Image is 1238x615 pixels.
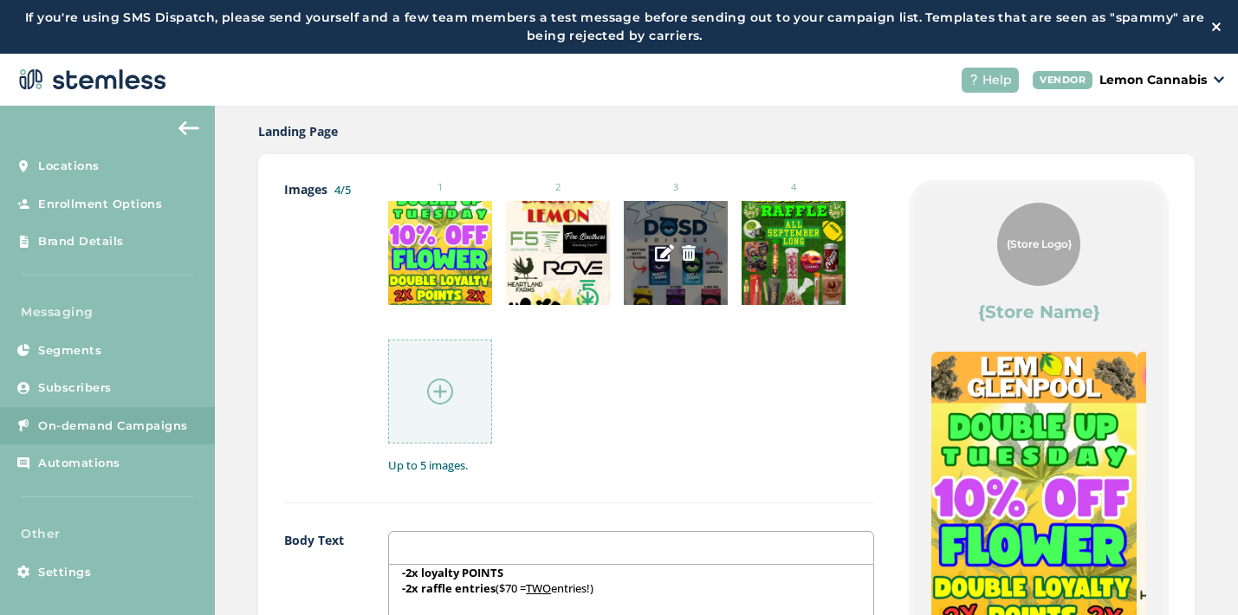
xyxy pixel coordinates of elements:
img: icon_down-arrow-small-66adaf34.svg [1214,76,1224,83]
label: Up to 5 images. [388,457,874,475]
label: Landing Page [258,122,338,140]
span: Subscribers [38,379,112,397]
iframe: Chat Widget [1151,532,1238,615]
img: 9k= [388,201,492,305]
span: Brand Details [38,233,124,250]
span: Automations [38,455,120,472]
div: VENDOR [1033,71,1092,89]
span: Help [982,71,1012,89]
label: If you're using SMS Dispatch, please send yourself and a few team members a test message before s... [17,9,1212,45]
label: {Store Name} [978,300,1100,324]
p: Lemon Cannabis [1099,71,1207,89]
img: icon-trash-fat-white-4524e9a1.svg [681,245,697,261]
small: 4 [742,180,846,195]
small: 1 [388,180,492,195]
label: Images [284,180,353,475]
img: icon-arrow-back-accent-c549486e.svg [178,121,199,135]
img: logo-dark-0685b13c.svg [14,62,166,97]
strong: -2x raffle entries [402,580,496,596]
span: Enrollment Options [38,196,162,213]
u: TWO [526,580,551,596]
img: icon-circle-plus-45441306.svg [427,379,453,405]
p: ($70 = entries!) [402,580,860,596]
span: {Store Logo} [1007,236,1072,252]
img: icon-help-white-03924b79.svg [969,74,979,85]
img: 9k= [742,201,846,305]
img: icon-close-white-1ed751a3.svg [1212,23,1221,31]
img: icon-edit-fat-white-3c606344.svg [655,243,674,262]
span: Segments [38,342,101,359]
span: On-demand Campaigns [38,418,188,435]
span: Settings [38,564,91,581]
label: 4/5 [334,182,351,197]
small: 2 [506,180,610,195]
img: 9k= [506,201,610,305]
small: 3 [624,180,728,195]
span: Locations [38,158,100,175]
strong: -2x loyalty POINTS [402,565,503,580]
